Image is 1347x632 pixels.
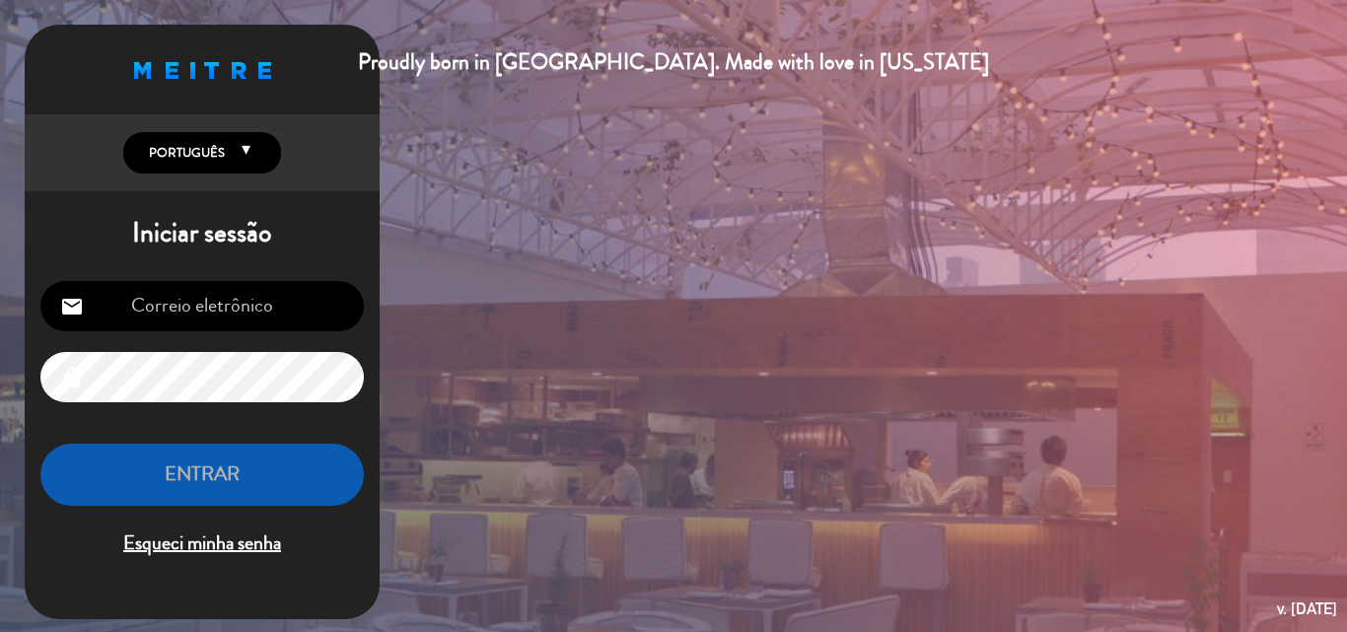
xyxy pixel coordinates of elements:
[40,281,364,331] input: Correio eletrônico
[60,366,84,389] i: lock
[40,444,364,506] button: ENTRAR
[40,527,364,560] span: Esqueci minha senha
[144,143,225,163] span: Português
[25,217,380,250] h1: Iniciar sessão
[60,295,84,318] i: email
[1277,596,1337,622] div: v. [DATE]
